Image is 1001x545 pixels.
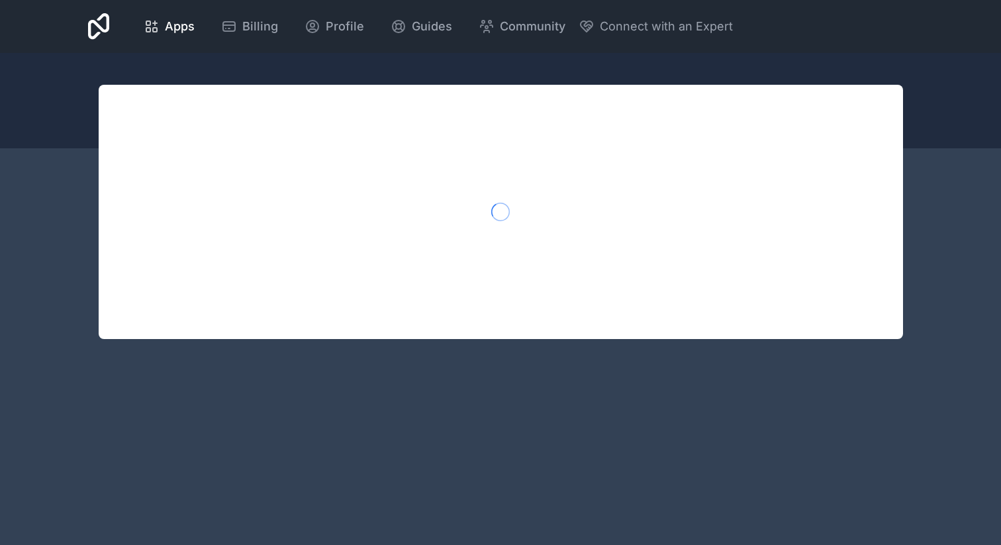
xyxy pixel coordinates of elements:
button: Connect with an Expert [579,17,733,36]
span: Community [500,17,565,36]
a: Community [468,12,576,41]
span: Profile [326,17,364,36]
span: Apps [165,17,195,36]
a: Billing [211,12,289,41]
span: Billing [242,17,278,36]
a: Guides [380,12,463,41]
a: Profile [294,12,375,41]
span: Connect with an Expert [600,17,733,36]
span: Guides [412,17,452,36]
a: Apps [133,12,205,41]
